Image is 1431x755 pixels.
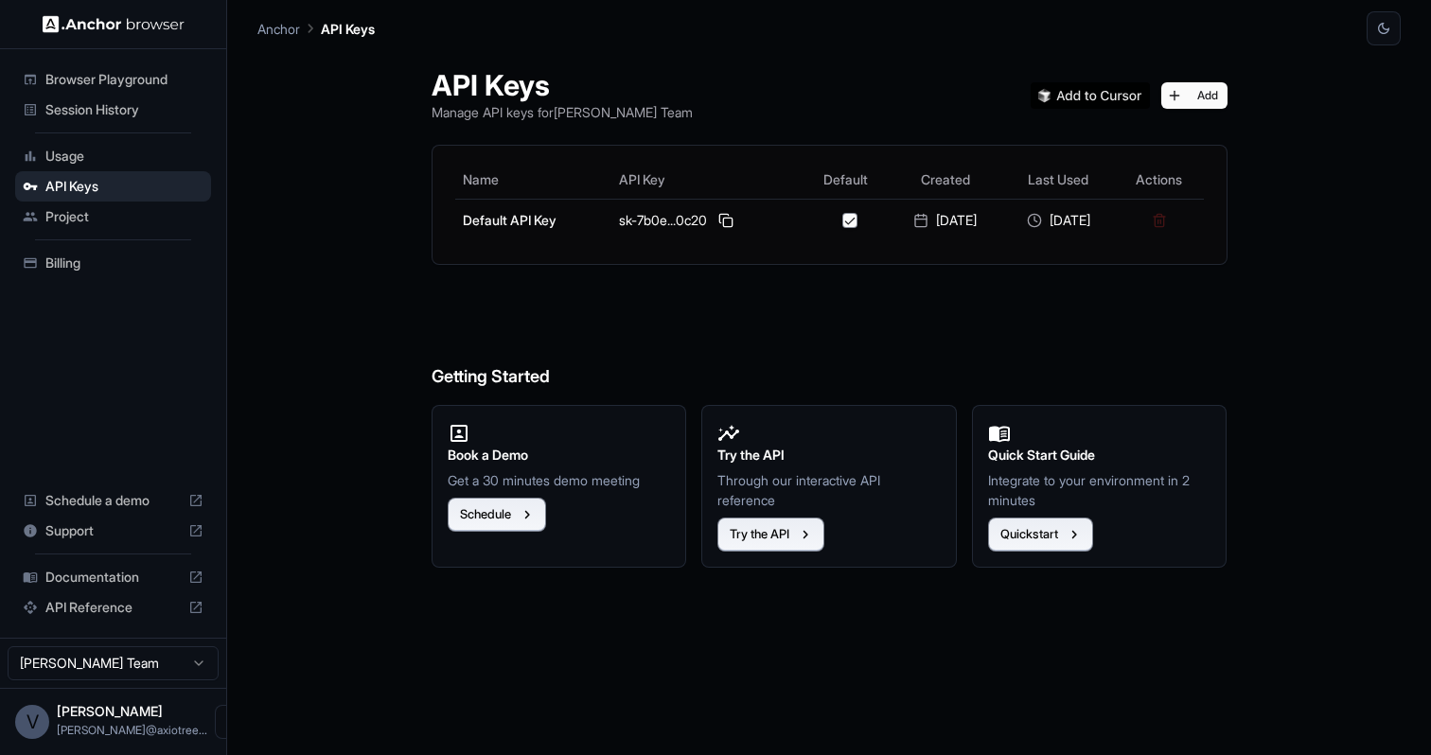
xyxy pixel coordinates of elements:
[15,141,211,171] div: Usage
[988,518,1093,552] button: Quickstart
[57,723,207,737] span: vipin@axiotree.com
[45,207,203,226] span: Project
[45,70,203,89] span: Browser Playground
[15,562,211,592] div: Documentation
[45,100,203,119] span: Session History
[455,161,611,199] th: Name
[15,171,211,202] div: API Keys
[45,598,181,617] span: API Reference
[15,64,211,95] div: Browser Playground
[15,95,211,125] div: Session History
[45,521,181,540] span: Support
[889,161,1001,199] th: Created
[215,705,249,739] button: Open menu
[1115,161,1204,199] th: Actions
[432,102,693,122] p: Manage API keys for [PERSON_NAME] Team
[448,470,671,490] p: Get a 30 minutes demo meeting
[804,161,890,199] th: Default
[432,68,693,102] h1: API Keys
[1161,82,1228,109] button: Add
[45,177,203,196] span: API Keys
[717,470,941,510] p: Through our interactive API reference
[448,445,671,465] h2: Book a Demo
[257,19,300,39] p: Anchor
[15,705,49,739] div: V
[715,209,737,232] button: Copy API key
[15,202,211,232] div: Project
[1010,211,1107,230] div: [DATE]
[321,19,375,39] p: API Keys
[1002,161,1115,199] th: Last Used
[896,211,994,230] div: [DATE]
[619,209,796,232] div: sk-7b0e...0c20
[717,518,824,552] button: Try the API
[257,18,375,39] nav: breadcrumb
[57,703,163,719] span: Vipin Tanna
[1031,82,1150,109] img: Add anchorbrowser MCP server to Cursor
[43,15,185,33] img: Anchor Logo
[611,161,804,199] th: API Key
[988,445,1211,465] h2: Quick Start Guide
[45,491,181,510] span: Schedule a demo
[15,485,211,516] div: Schedule a demo
[448,498,546,532] button: Schedule
[15,516,211,546] div: Support
[988,470,1211,510] p: Integrate to your environment in 2 minutes
[432,288,1228,391] h6: Getting Started
[717,445,941,465] h2: Try the API
[45,568,181,587] span: Documentation
[45,254,203,272] span: Billing
[45,147,203,166] span: Usage
[455,199,611,241] td: Default API Key
[15,592,211,623] div: API Reference
[15,248,211,278] div: Billing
